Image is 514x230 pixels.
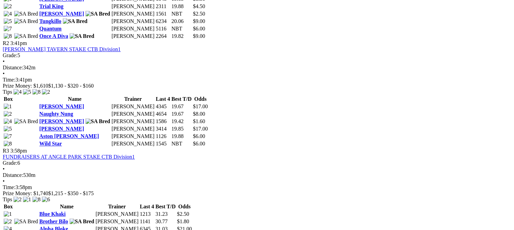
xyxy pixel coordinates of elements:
th: Trainer [111,96,155,102]
span: Box [4,204,13,209]
td: 6234 [155,18,170,25]
td: 1586 [155,118,170,125]
span: R2 [3,40,9,46]
a: Aston [PERSON_NAME] [39,133,99,139]
td: [PERSON_NAME] [111,125,155,132]
img: SA Bred [85,11,110,17]
img: 7 [4,26,12,32]
td: 1213 [140,211,154,217]
div: 3:41pm [3,77,511,83]
img: 5 [4,126,12,132]
td: 5116 [155,25,170,32]
img: 4 [4,118,12,124]
a: Trial King [39,3,63,9]
td: 2264 [155,33,170,40]
td: [PERSON_NAME] [111,140,155,147]
img: SA Bred [63,18,88,24]
td: [PERSON_NAME] [111,3,155,10]
img: 8 [4,141,12,147]
span: Time: [3,77,16,83]
img: 2 [4,3,12,9]
th: Best T/D [171,96,192,102]
span: • [3,59,5,64]
span: $6.00 [193,26,205,31]
th: Best T/D [155,203,176,210]
td: 2311 [155,3,170,10]
a: [PERSON_NAME] [39,11,84,17]
span: Grade: [3,52,18,58]
td: 19.85 [171,125,192,132]
img: 1 [4,211,12,217]
div: 6 [3,160,511,166]
a: [PERSON_NAME] [39,103,84,109]
th: Trainer [95,203,139,210]
td: 19.67 [171,103,192,110]
a: Naughty Nung [39,111,73,117]
span: Tips [3,197,12,202]
a: [PERSON_NAME] [39,118,84,124]
img: 7 [4,133,12,139]
span: $1,130 - $320 - $160 [48,83,94,89]
img: SA Bred [14,18,38,24]
img: 5 [4,18,12,24]
img: 8 [32,89,41,95]
td: [PERSON_NAME] [111,133,155,140]
span: 3:41pm [10,40,27,46]
span: $17.00 [193,126,208,132]
td: 30.77 [155,218,176,225]
th: Name [39,203,94,210]
td: 19.67 [171,111,192,117]
td: NBT [171,140,192,147]
td: [PERSON_NAME] [95,211,139,217]
img: 1 [4,103,12,110]
th: Odds [177,203,192,210]
img: 2 [4,111,12,117]
span: • [3,71,5,76]
div: 5 [3,52,511,59]
td: [PERSON_NAME] [95,218,139,225]
td: [PERSON_NAME] [111,118,155,125]
span: $17.00 [193,103,208,109]
span: Time: [3,184,16,190]
span: 3:58pm [10,148,27,154]
td: [PERSON_NAME] [111,111,155,117]
img: SA Bred [70,33,94,39]
img: 2 [14,197,22,203]
td: 1141 [140,218,154,225]
img: 4 [4,11,12,17]
td: [PERSON_NAME] [111,103,155,110]
img: 6 [42,197,50,203]
span: $1.80 [177,218,189,224]
td: 4654 [155,111,170,117]
img: 8 [32,197,41,203]
span: $4.50 [193,3,205,9]
img: 8 [4,33,12,39]
img: SA Bred [70,218,94,225]
img: SA Bred [14,11,38,17]
a: [PERSON_NAME] [39,126,84,132]
td: 20.06 [171,18,192,25]
img: SA Bred [85,118,110,124]
td: 4345 [155,103,170,110]
img: 1 [23,197,31,203]
img: 2 [42,89,50,95]
a: [PERSON_NAME] TAVERN STAKE CTB Division1 [3,46,121,52]
td: [PERSON_NAME] [111,18,155,25]
td: NBT [171,25,192,32]
img: SA Bred [14,33,38,39]
td: [PERSON_NAME] [111,10,155,17]
span: $9.00 [193,33,205,39]
img: 5 [23,89,31,95]
th: Last 4 [140,203,154,210]
a: Brother Bilo [39,218,68,224]
img: SA Bred [14,118,38,124]
div: 342m [3,65,511,71]
a: Wild Star [39,141,62,146]
td: 1561 [155,10,170,17]
span: Grade: [3,160,18,166]
span: Distance: [3,65,23,70]
td: 1126 [155,133,170,140]
td: 1545 [155,140,170,147]
div: 530m [3,172,511,178]
a: Tungkillo [39,18,61,24]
